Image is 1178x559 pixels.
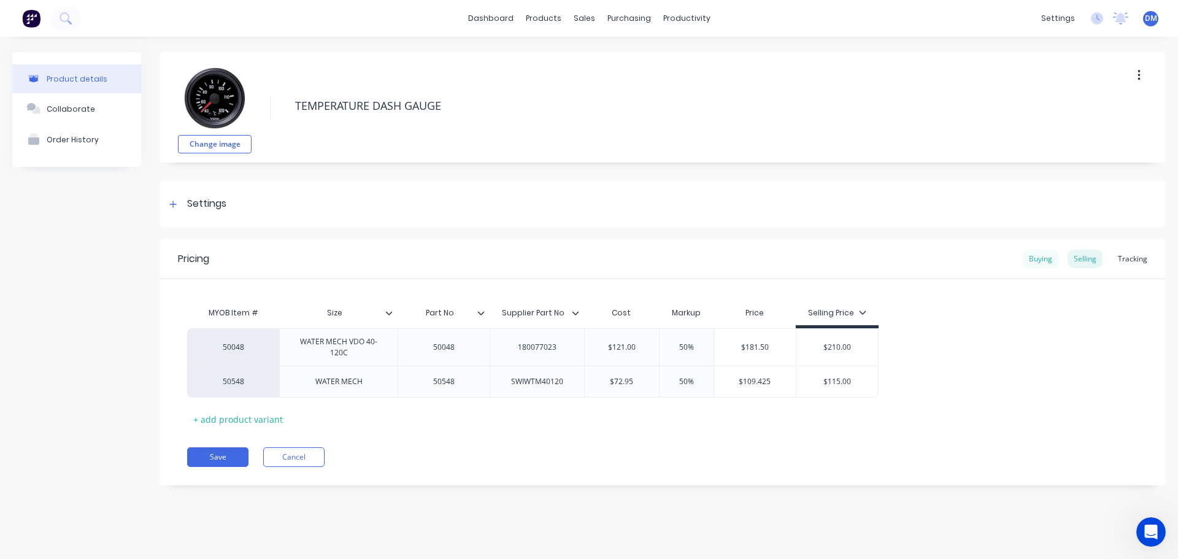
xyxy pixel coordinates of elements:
[1023,250,1058,268] div: Buying
[306,374,372,390] div: WATER MECH
[796,332,878,363] div: $210.00
[490,298,577,328] div: Supplier Part No
[501,374,573,390] div: SWIWTM40120
[601,9,657,28] div: purchasing
[398,301,490,325] div: Part No
[22,9,40,28] img: Factory
[1145,13,1157,24] span: DM
[187,366,879,398] div: 50548WATER MECH50548SWIWTM40120$72.9550%$109.425$115.00
[462,9,520,28] a: dashboard
[47,135,99,144] div: Order History
[1035,9,1081,28] div: settings
[263,447,325,467] button: Cancel
[1068,250,1103,268] div: Selling
[398,298,482,328] div: Part No
[568,9,601,28] div: sales
[47,74,107,83] div: Product details
[289,91,1064,120] textarea: TEMPERATURE DASH GAUGE
[808,307,866,318] div: Selling Price
[656,332,717,363] div: 50%
[187,410,289,429] div: + add product variant
[585,332,659,363] div: $121.00
[796,366,878,397] div: $115.00
[12,124,141,155] button: Order History
[199,342,267,353] div: 50048
[659,301,714,325] div: Markup
[1136,517,1166,547] iframe: Intercom live chat
[585,366,659,397] div: $72.95
[520,9,568,28] div: products
[47,104,95,114] div: Collaborate
[656,366,717,397] div: 50%
[187,328,879,366] div: 50048WATER MECH VDO 40-120C50048180077023$121.0050%$181.50$210.00
[12,64,141,93] button: Product details
[714,301,796,325] div: Price
[714,332,796,363] div: $181.50
[1112,250,1153,268] div: Tracking
[178,135,252,153] button: Change image
[285,334,393,361] div: WATER MECH VDO 40-120C
[714,366,796,397] div: $109.425
[199,376,267,387] div: 50548
[490,301,584,325] div: Supplier Part No
[279,298,390,328] div: Size
[657,9,717,28] div: productivity
[178,61,252,153] div: fileChange image
[584,301,659,325] div: Cost
[279,301,398,325] div: Size
[414,339,475,355] div: 50048
[187,447,248,467] button: Save
[187,301,279,325] div: MYOB Item #
[12,93,141,124] button: Collaborate
[507,339,568,355] div: 180077023
[178,252,209,266] div: Pricing
[187,196,226,212] div: Settings
[184,67,245,129] img: file
[414,374,475,390] div: 50548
